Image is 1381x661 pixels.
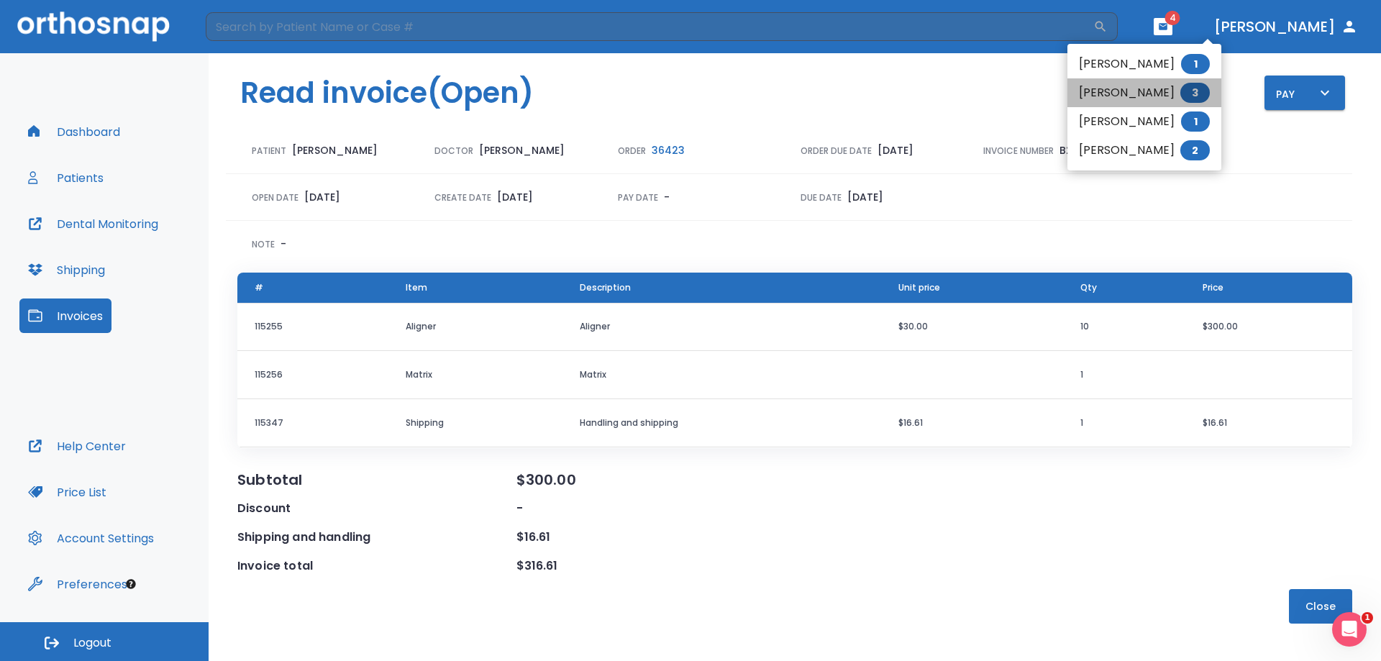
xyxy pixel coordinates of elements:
[1332,612,1367,647] iframe: Intercom live chat
[1181,54,1210,74] span: 1
[1180,140,1210,160] span: 2
[1180,83,1210,103] span: 3
[1067,107,1221,136] li: [PERSON_NAME]
[1362,612,1373,624] span: 1
[1067,78,1221,107] li: [PERSON_NAME]
[1067,50,1221,78] li: [PERSON_NAME]
[1181,111,1210,132] span: 1
[1067,136,1221,165] li: [PERSON_NAME]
